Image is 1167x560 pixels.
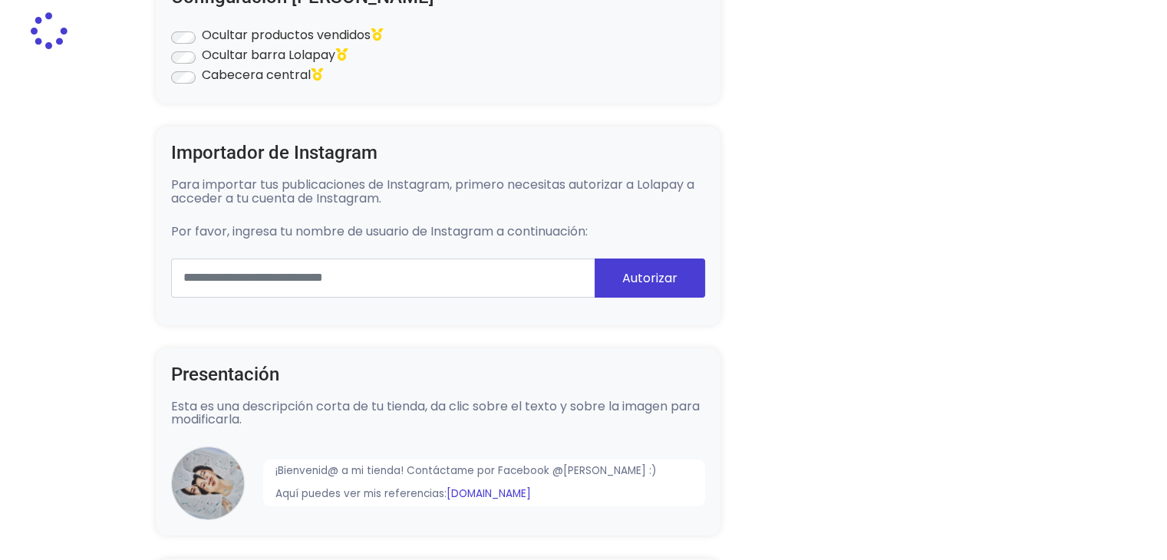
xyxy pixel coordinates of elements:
[202,48,348,62] label: Ocultar barra Lolapay
[371,28,383,41] i: Feature Lolapay Pro
[171,400,705,427] p: Esta es una descripción corta de tu tienda, da clic sobre el texto y sobre la imagen para modific...
[171,364,705,386] h4: Presentación
[171,178,705,205] p: Para importar tus publicaciones de Instagram, primero necesitas autorizar a Lolapay a acceder a t...
[202,28,383,42] label: Ocultar productos vendidos
[202,68,323,82] label: Cabecera central
[595,259,705,298] button: Autorizar
[447,486,531,501] a: [DOMAIN_NAME]
[171,142,705,164] h4: Importador de Instagram
[263,460,705,506] div: ¡Bienvenid@ a mi tienda! Contáctame por Facebook @[PERSON_NAME] :) Aquí puedes ver mis referencias:
[311,68,323,81] i: Feature Lolapay Pro
[171,225,705,239] p: Por favor, ingresa tu nombre de usuario de Instagram a continuación:
[335,48,348,61] i: Feature Lolapay Pro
